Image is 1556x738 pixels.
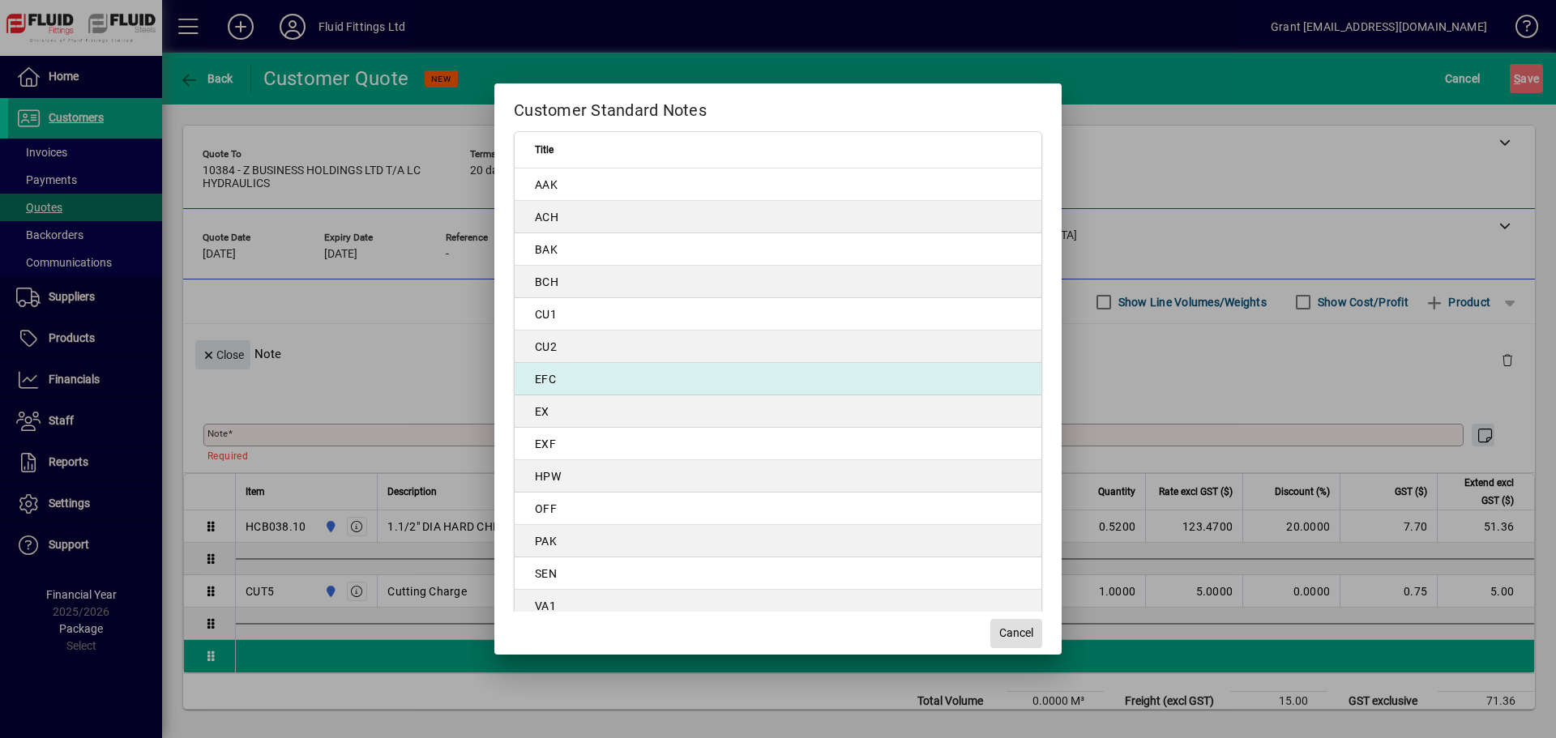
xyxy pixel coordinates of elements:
span: Cancel [999,625,1033,642]
td: BCH [515,266,1041,298]
td: OFF [515,493,1041,525]
td: EX [515,395,1041,428]
td: HPW [515,460,1041,493]
td: ACH [515,201,1041,233]
h2: Customer Standard Notes [494,83,1062,130]
td: CU2 [515,331,1041,363]
td: VA1 [515,590,1041,622]
td: PAK [515,525,1041,557]
td: AAK [515,169,1041,201]
button: Cancel [990,619,1042,648]
td: EFC [515,363,1041,395]
td: SEN [515,557,1041,590]
td: CU1 [515,298,1041,331]
span: Title [535,141,554,159]
td: EXF [515,428,1041,460]
td: BAK [515,233,1041,266]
